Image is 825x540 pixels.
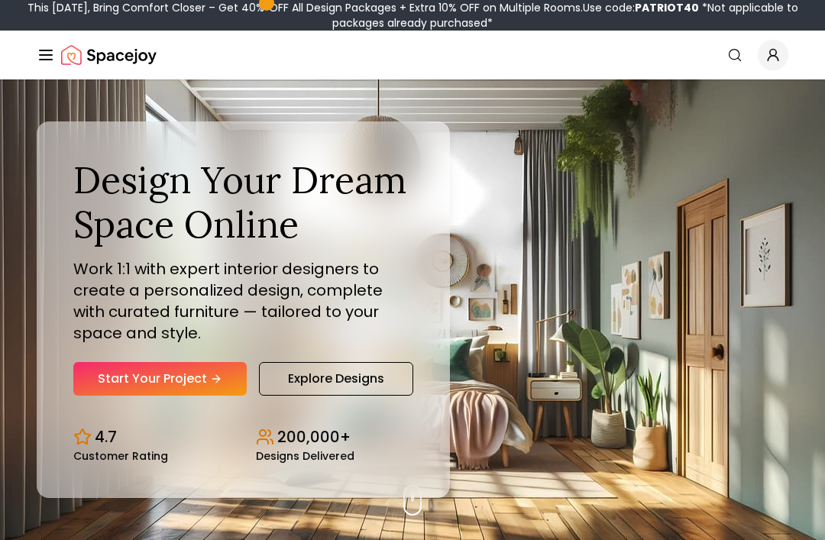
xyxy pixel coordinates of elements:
small: Designs Delivered [256,451,354,461]
a: Spacejoy [61,40,157,70]
p: Work 1:1 with expert interior designers to create a personalized design, complete with curated fu... [73,258,413,344]
small: Customer Rating [73,451,168,461]
div: Design stats [73,414,413,461]
p: 4.7 [95,426,117,448]
a: Start Your Project [73,362,247,396]
h1: Design Your Dream Space Online [73,158,413,246]
p: 200,000+ [277,426,351,448]
img: Spacejoy Logo [61,40,157,70]
a: Explore Designs [259,362,413,396]
nav: Global [37,31,788,79]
